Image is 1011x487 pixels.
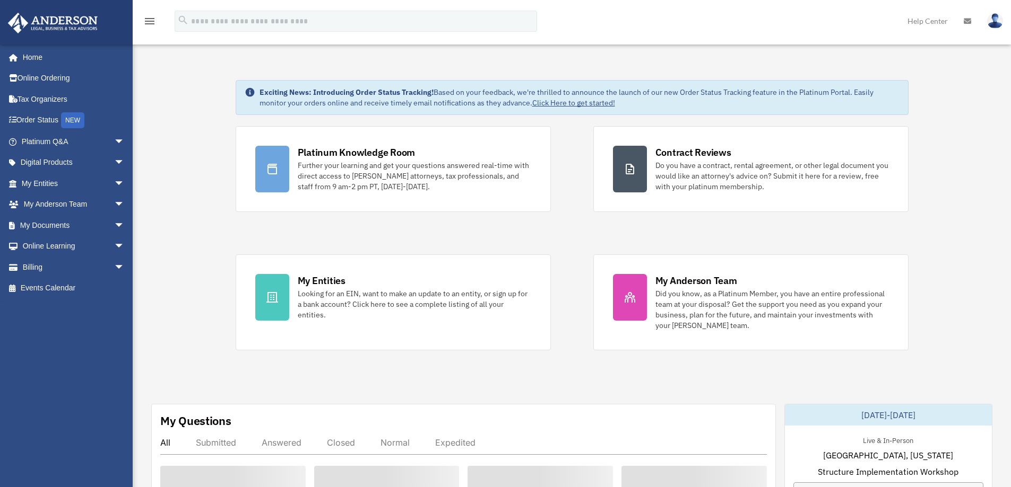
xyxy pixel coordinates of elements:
div: All [160,437,170,448]
a: Platinum Knowledge Room Further your learning and get your questions answered real-time with dire... [236,126,551,212]
div: NEW [61,112,84,128]
a: Contract Reviews Do you have a contract, rental agreement, or other legal document you would like... [593,126,909,212]
div: Closed [327,437,355,448]
div: Normal [381,437,410,448]
i: search [177,14,189,26]
div: Further your learning and get your questions answered real-time with direct access to [PERSON_NAM... [298,160,531,192]
span: arrow_drop_down [114,131,135,153]
div: Answered [262,437,301,448]
a: menu [143,19,156,28]
a: My Entities Looking for an EIN, want to make an update to an entity, or sign up for a bank accoun... [236,254,551,350]
div: Do you have a contract, rental agreement, or other legal document you would like an attorney's ad... [655,160,889,192]
div: Submitted [196,437,236,448]
div: Contract Reviews [655,146,731,159]
div: Expedited [435,437,476,448]
a: My Entitiesarrow_drop_down [7,173,141,194]
img: Anderson Advisors Platinum Portal [5,13,101,33]
div: Live & In-Person [854,434,922,445]
a: Online Learningarrow_drop_down [7,236,141,257]
span: [GEOGRAPHIC_DATA], [US_STATE] [823,449,953,462]
a: Billingarrow_drop_down [7,256,141,278]
a: Home [7,47,135,68]
a: Events Calendar [7,278,141,299]
div: My Anderson Team [655,274,737,287]
a: My Anderson Team Did you know, as a Platinum Member, you have an entire professional team at your... [593,254,909,350]
div: Based on your feedback, we're thrilled to announce the launch of our new Order Status Tracking fe... [260,87,900,108]
span: arrow_drop_down [114,152,135,174]
a: Tax Organizers [7,88,141,110]
a: Click Here to get started! [532,98,615,108]
a: My Anderson Teamarrow_drop_down [7,194,141,215]
a: Digital Productsarrow_drop_down [7,152,141,173]
div: Looking for an EIN, want to make an update to an entity, or sign up for a bank account? Click her... [298,288,531,320]
strong: Exciting News: Introducing Order Status Tracking! [260,87,434,97]
span: arrow_drop_down [114,194,135,216]
div: Platinum Knowledge Room [298,146,416,159]
i: menu [143,15,156,28]
a: Order StatusNEW [7,110,141,131]
span: arrow_drop_down [114,256,135,278]
a: My Documentsarrow_drop_down [7,215,141,236]
a: Online Ordering [7,68,141,89]
span: arrow_drop_down [114,236,135,258]
span: arrow_drop_down [114,173,135,194]
img: User Pic [987,13,1003,29]
div: Did you know, as a Platinum Member, you have an entire professional team at your disposal? Get th... [655,288,889,331]
a: Platinum Q&Aarrow_drop_down [7,131,141,152]
span: Structure Implementation Workshop [818,465,958,478]
div: My Questions [160,413,231,429]
div: [DATE]-[DATE] [785,404,992,426]
span: arrow_drop_down [114,215,135,236]
div: My Entities [298,274,345,287]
